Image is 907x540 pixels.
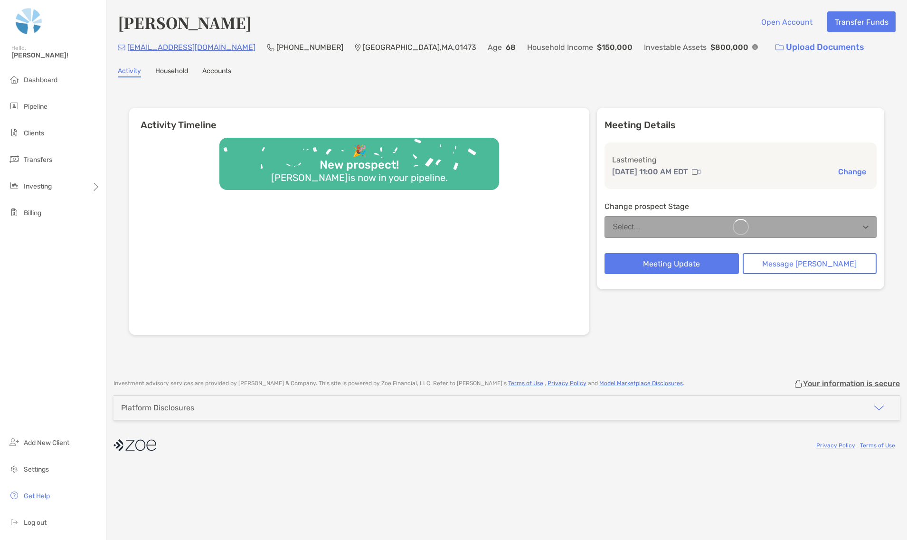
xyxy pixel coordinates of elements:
span: [PERSON_NAME]! [11,51,100,59]
p: [DATE] 11:00 AM EDT [612,166,688,178]
p: Household Income [527,41,593,53]
a: Terms of Use [508,380,543,387]
h4: [PERSON_NAME] [118,11,252,33]
img: Phone Icon [267,44,274,51]
p: Your information is secure [803,379,900,388]
p: Change prospect Stage [605,200,877,212]
span: Investing [24,182,52,190]
button: Meeting Update [605,253,738,274]
img: get-help icon [9,490,20,501]
p: 68 [506,41,516,53]
img: logout icon [9,516,20,528]
button: Transfer Funds [827,11,896,32]
a: Household [155,67,188,77]
a: Terms of Use [860,442,895,449]
img: dashboard icon [9,74,20,85]
div: 🎉 [349,144,370,158]
span: Billing [24,209,41,217]
a: Model Marketplace Disclosures [599,380,683,387]
span: Dashboard [24,76,57,84]
span: Pipeline [24,103,47,111]
img: transfers icon [9,153,20,165]
p: $150,000 [597,41,633,53]
button: Change [835,167,869,177]
img: pipeline icon [9,100,20,112]
span: Log out [24,519,47,527]
img: Info Icon [752,44,758,50]
img: add_new_client icon [9,436,20,448]
p: Meeting Details [605,119,877,131]
img: billing icon [9,207,20,218]
img: icon arrow [873,402,885,414]
img: investing icon [9,180,20,191]
img: Confetti [219,138,499,182]
img: clients icon [9,127,20,138]
div: Platform Disclosures [121,403,194,412]
p: $800,000 [710,41,748,53]
h6: Activity Timeline [129,108,589,131]
a: Privacy Policy [816,442,855,449]
a: Privacy Policy [548,380,586,387]
p: Age [488,41,502,53]
a: Activity [118,67,141,77]
p: Investment advisory services are provided by [PERSON_NAME] & Company . This site is powered by Zo... [113,380,684,387]
div: [PERSON_NAME] is now in your pipeline. [267,172,452,183]
span: Get Help [24,492,50,500]
p: Last meeting [612,154,869,166]
a: Accounts [202,67,231,77]
img: communication type [692,168,700,176]
img: button icon [775,44,784,51]
span: Settings [24,465,49,474]
button: Message [PERSON_NAME] [743,253,877,274]
img: settings icon [9,463,20,474]
img: Location Icon [355,44,361,51]
span: Clients [24,129,44,137]
p: [PHONE_NUMBER] [276,41,343,53]
a: Upload Documents [769,37,870,57]
p: [GEOGRAPHIC_DATA] , MA , 01473 [363,41,476,53]
img: Email Icon [118,45,125,50]
img: Zoe Logo [11,4,47,38]
img: company logo [113,435,156,456]
button: Open Account [754,11,820,32]
p: Investable Assets [644,41,707,53]
span: Add New Client [24,439,69,447]
p: [EMAIL_ADDRESS][DOMAIN_NAME] [127,41,255,53]
div: New prospect! [316,158,403,172]
span: Transfers [24,156,52,164]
